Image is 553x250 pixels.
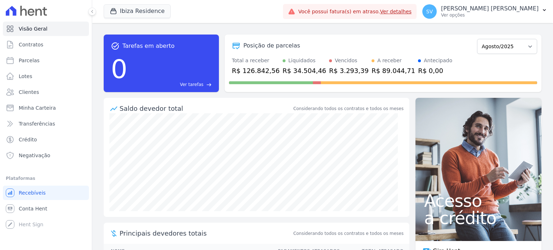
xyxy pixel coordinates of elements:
div: Vencidos [335,57,357,64]
span: Considerando todos os contratos e todos os meses [293,230,404,237]
a: Minha Carteira [3,101,89,115]
div: R$ 0,00 [418,66,452,76]
span: Você possui fatura(s) em atraso. [298,8,412,15]
div: 0 [111,50,127,88]
span: SV [426,9,433,14]
span: task_alt [111,42,120,50]
a: Clientes [3,85,89,99]
button: Ibiza Residence [104,4,171,18]
a: Ver detalhes [380,9,412,14]
span: Parcelas [19,57,40,64]
span: Ver tarefas [180,81,203,88]
div: R$ 3.293,39 [329,66,369,76]
a: Transferências [3,117,89,131]
div: Antecipado [424,57,452,64]
a: Negativação [3,148,89,163]
a: Contratos [3,37,89,52]
div: Liquidados [288,57,316,64]
a: Ver tarefas east [130,81,212,88]
span: Minha Carteira [19,104,56,112]
a: Parcelas [3,53,89,68]
a: Recebíveis [3,186,89,200]
span: Transferências [19,120,55,127]
div: Saldo devedor total [120,104,292,113]
span: Recebíveis [19,189,46,196]
span: Conta Hent [19,205,47,212]
a: Crédito [3,132,89,147]
a: Visão Geral [3,22,89,36]
span: Crédito [19,136,37,143]
span: Negativação [19,152,50,159]
span: Visão Geral [19,25,48,32]
div: Plataformas [6,174,86,183]
span: east [206,82,212,87]
div: Posição de parcelas [243,41,300,50]
p: [PERSON_NAME] [PERSON_NAME] [441,5,539,12]
span: a crédito [424,209,533,227]
p: Ver opções [441,12,539,18]
span: Principais devedores totais [120,228,292,238]
div: Considerando todos os contratos e todos os meses [293,105,404,112]
span: Clientes [19,88,39,96]
span: Tarefas em aberto [122,42,175,50]
div: R$ 89.044,71 [372,66,415,76]
div: R$ 126.842,56 [232,66,280,76]
button: SV [PERSON_NAME] [PERSON_NAME] Ver opções [417,1,553,22]
span: Acesso [424,192,533,209]
span: Lotes [19,73,32,80]
a: Lotes [3,69,89,83]
div: A receber [377,57,402,64]
a: Conta Hent [3,201,89,216]
div: R$ 34.504,46 [283,66,326,76]
span: Contratos [19,41,43,48]
div: Total a receber [232,57,280,64]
